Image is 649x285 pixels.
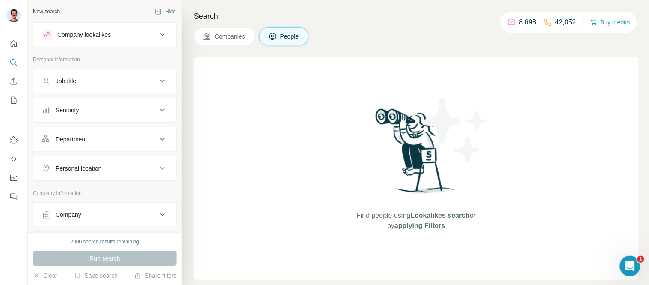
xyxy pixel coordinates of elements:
div: Department [56,135,87,144]
button: Company [33,204,176,225]
span: 1 [637,256,644,263]
button: Use Surfe on LinkedIn [7,132,21,148]
div: Seniority [56,106,79,114]
button: Seniority [33,100,176,120]
p: Company information [33,189,177,197]
span: applying Filters [394,222,445,229]
p: 42,052 [555,17,576,27]
div: Company [56,210,81,219]
button: Hide [149,5,182,18]
div: Personal location [56,164,101,173]
div: New search [33,8,60,15]
button: Search [7,55,21,70]
button: Clear [33,271,57,280]
button: Job title [33,71,176,91]
span: Find people using or by [348,210,485,231]
button: Quick start [7,36,21,51]
img: Surfe Illustration - Stars [416,92,493,169]
span: Companies [215,32,246,41]
button: Company lookalikes [33,24,176,45]
button: Enrich CSV [7,74,21,89]
div: 2000 search results remaining [71,238,139,246]
div: Company lookalikes [57,30,111,39]
button: Personal location [33,158,176,179]
img: Avatar [7,9,21,22]
button: Feedback [7,189,21,204]
h4: Search [194,10,639,22]
button: Save search [74,271,118,280]
p: 8,698 [519,17,536,27]
button: Share filters [134,271,177,280]
button: Buy credits [590,16,630,28]
button: Dashboard [7,170,21,186]
iframe: Intercom live chat [620,256,640,276]
button: My lists [7,93,21,108]
button: Use Surfe API [7,151,21,167]
span: Lookalikes search [411,212,470,219]
p: Personal information [33,56,177,63]
img: Surfe Illustration - Woman searching with binoculars [372,106,461,202]
button: Department [33,129,176,150]
div: Job title [56,77,76,85]
span: People [280,32,300,41]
